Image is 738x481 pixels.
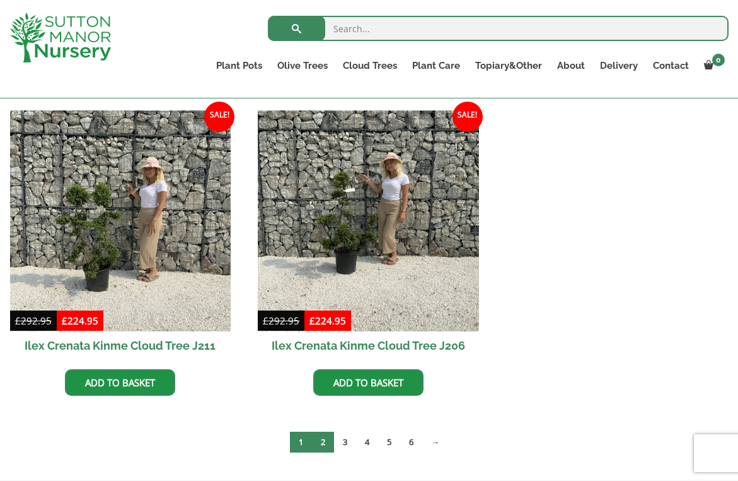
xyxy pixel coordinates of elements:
a: Contact [645,57,696,74]
h2: Ilex Crenata Kinme Cloud Tree J211 [10,331,231,360]
a: Page 4 [356,432,378,453]
a: Delivery [592,57,645,74]
a: Page 3 [334,432,356,453]
a: Page 2 [312,432,334,453]
a: Sale! Ilex Crenata Kinme Cloud Tree J211 [10,110,231,360]
a: Cloud Trees [335,57,405,74]
span: £ [62,314,67,327]
span: £ [263,314,268,327]
a: Add to basket: “Ilex Crenata Kinme Cloud Tree J211” [65,369,175,396]
bdi: 224.95 [309,314,346,327]
img: logo [10,13,111,62]
a: Plant Care [405,57,468,74]
h2: Ilex Crenata Kinme Cloud Tree J206 [258,331,479,360]
img: Ilex Crenata Kinme Cloud Tree J206 [258,110,479,332]
nav: Product Pagination [10,431,729,458]
span: Sale! [453,102,483,132]
img: Ilex Crenata Kinme Cloud Tree J211 [10,110,231,332]
span: £ [309,314,315,327]
a: Plant Pots [209,57,270,74]
a: → [422,432,448,453]
a: Sale! Ilex Crenata Kinme Cloud Tree J206 [258,110,479,360]
input: Search... [268,16,729,41]
span: 0 [712,54,725,66]
a: Add to basket: “Ilex Crenata Kinme Cloud Tree J206” [313,369,424,396]
a: Page 5 [378,432,400,453]
span: Page 1 [290,432,312,453]
a: About [550,57,592,74]
a: Topiary&Other [468,57,550,74]
span: £ [15,314,21,327]
a: Olive Trees [270,57,335,74]
a: Page 6 [400,432,422,453]
a: 0 [696,57,729,74]
bdi: 224.95 [62,314,98,327]
bdi: 292.95 [15,314,52,327]
bdi: 292.95 [263,314,299,327]
span: Sale! [204,102,234,132]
